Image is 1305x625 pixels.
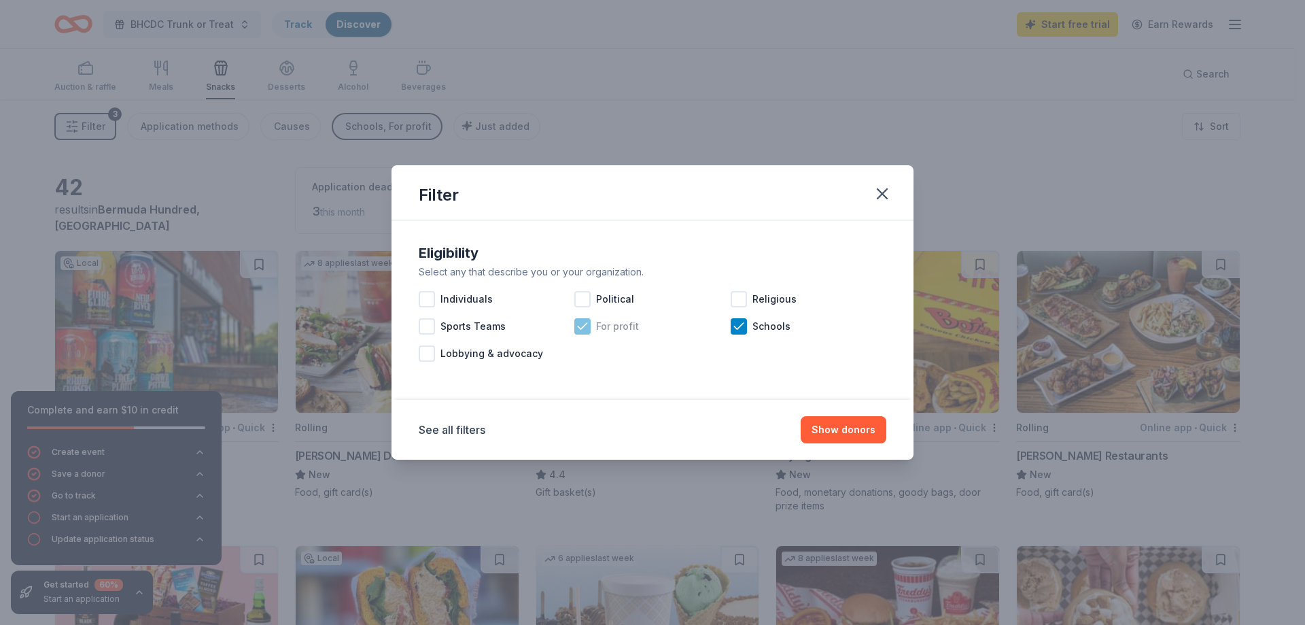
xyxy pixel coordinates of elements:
span: Individuals [440,291,493,307]
div: Select any that describe you or your organization. [419,264,886,280]
span: For profit [596,318,639,335]
button: See all filters [419,422,485,438]
span: Schools [752,318,790,335]
span: Lobbying & advocacy [440,345,543,362]
span: Religious [752,291,797,307]
span: Sports Teams [440,318,506,335]
button: Show donors [801,416,886,443]
span: Political [596,291,634,307]
div: Eligibility [419,242,886,264]
div: Filter [419,184,459,206]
